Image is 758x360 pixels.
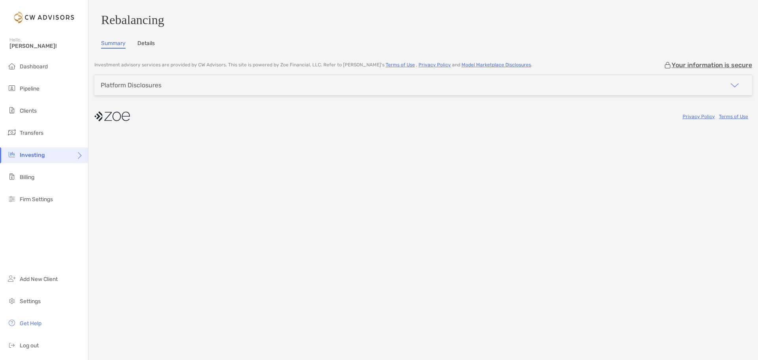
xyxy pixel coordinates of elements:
a: Privacy Policy [683,114,715,119]
a: Model Marketplace Disclosures [462,62,531,68]
img: settings icon [7,296,17,305]
img: transfers icon [7,128,17,137]
span: [PERSON_NAME]! [9,43,83,49]
a: Details [137,40,155,49]
a: Summary [101,40,126,49]
p: Investment advisory services are provided by CW Advisors . This site is powered by Zoe Financial,... [94,62,532,68]
img: dashboard icon [7,61,17,71]
img: company logo [94,107,130,125]
img: get-help icon [7,318,17,328]
span: Transfers [20,130,43,136]
h3: Rebalancing [101,13,745,27]
span: Log out [20,342,39,349]
img: Zoe Logo [9,3,79,32]
img: billing icon [7,172,17,181]
img: logout icon [7,340,17,350]
span: Add New Client [20,276,58,283]
img: investing icon [7,150,17,159]
a: Terms of Use [719,114,748,119]
a: Privacy Policy [418,62,451,68]
img: pipeline icon [7,83,17,93]
img: firm-settings icon [7,194,17,204]
a: Terms of Use [386,62,415,68]
span: Clients [20,107,37,114]
span: Billing [20,174,34,181]
img: add_new_client icon [7,274,17,283]
span: Dashboard [20,63,48,70]
span: Firm Settings [20,196,53,203]
img: icon arrow [730,81,739,90]
span: Investing [20,152,45,158]
span: Get Help [20,320,41,327]
span: Settings [20,298,41,305]
div: Platform Disclosures [101,81,161,89]
span: Pipeline [20,85,39,92]
img: clients icon [7,106,17,115]
p: Your information is secure [672,61,752,69]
